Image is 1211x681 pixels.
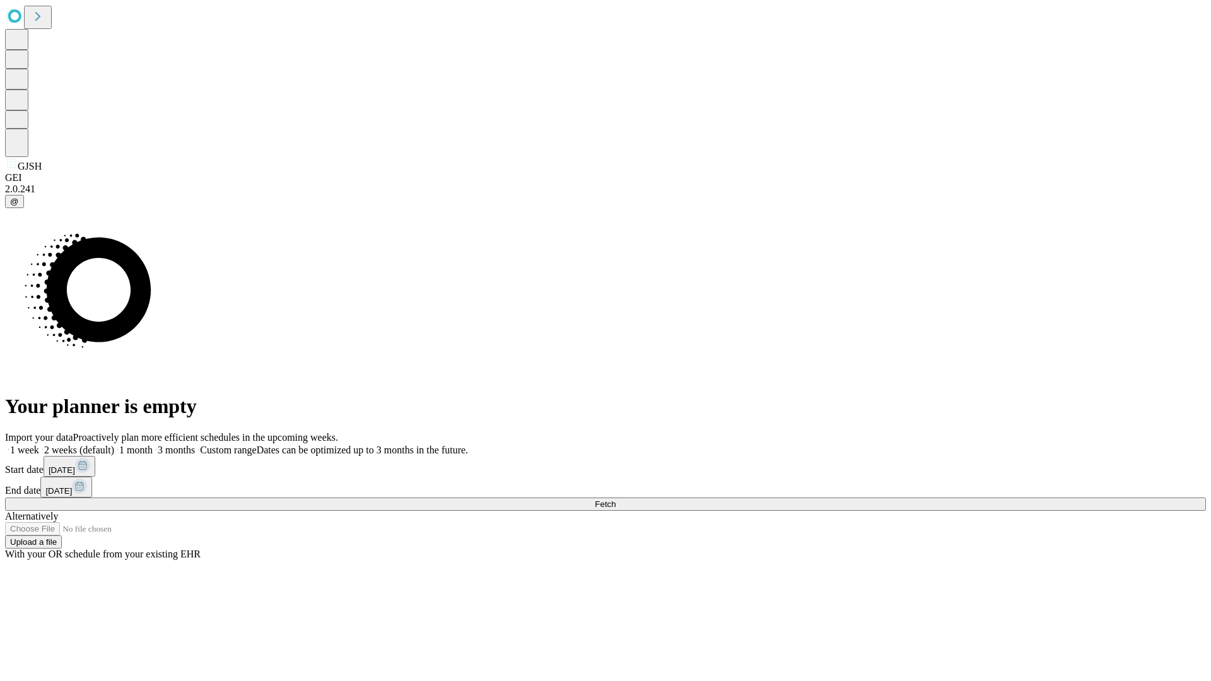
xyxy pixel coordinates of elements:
span: 3 months [158,445,195,455]
button: Upload a file [5,535,62,549]
span: 2 weeks (default) [44,445,114,455]
span: @ [10,197,19,206]
span: With your OR schedule from your existing EHR [5,549,201,559]
div: End date [5,477,1206,498]
span: 1 week [10,445,39,455]
div: 2.0.241 [5,183,1206,195]
span: 1 month [119,445,153,455]
span: [DATE] [49,465,75,475]
div: GEI [5,172,1206,183]
span: Import your data [5,432,73,443]
button: [DATE] [40,477,92,498]
span: Proactively plan more efficient schedules in the upcoming weeks. [73,432,338,443]
h1: Your planner is empty [5,395,1206,418]
span: Fetch [595,499,616,509]
button: [DATE] [44,456,95,477]
span: GJSH [18,161,42,172]
span: [DATE] [45,486,72,496]
span: Alternatively [5,511,58,521]
div: Start date [5,456,1206,477]
button: @ [5,195,24,208]
span: Custom range [200,445,256,455]
span: Dates can be optimized up to 3 months in the future. [257,445,468,455]
button: Fetch [5,498,1206,511]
